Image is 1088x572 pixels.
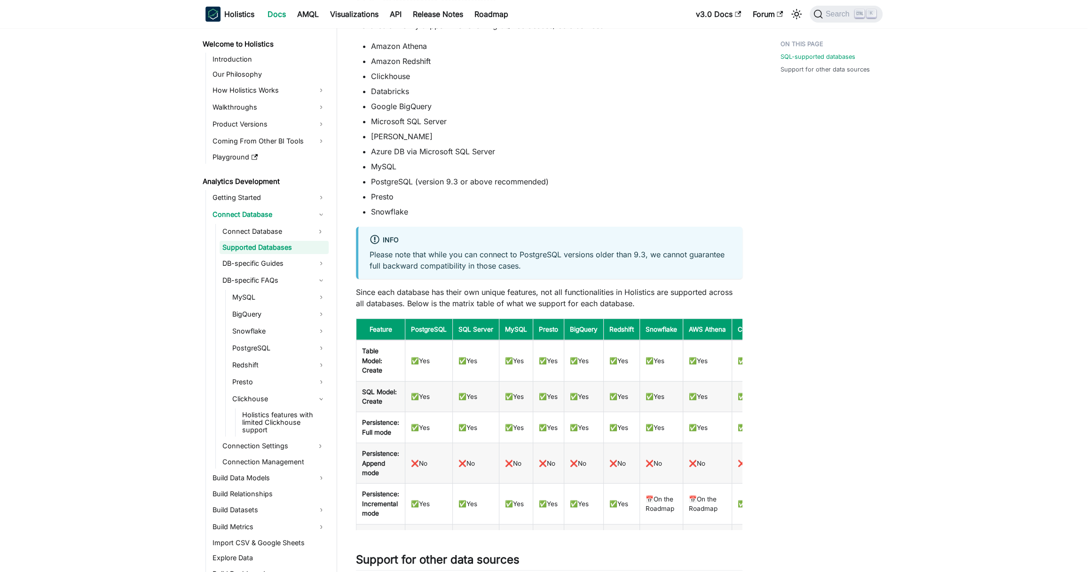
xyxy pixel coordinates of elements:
li: Azure DB via Microsoft SQL Server [371,146,742,157]
th: Clickhouse [732,319,777,341]
td: ✅Yes [405,484,453,524]
td: ❌No [564,443,604,484]
b: Persistence: Append mode [362,450,399,477]
td: ❌No [604,443,640,484]
a: Support for other data sources [780,65,869,74]
th: Snowflake [640,319,683,341]
li: [PERSON_NAME] [371,131,742,142]
li: Amazon Redshift [371,56,742,67]
b: SQL Model: Create [362,388,397,405]
li: Presto [371,191,742,202]
a: Build Data Models [210,470,329,485]
p: Since each database has their own unique features, not all functionalities in Holistics are suppo... [356,286,742,309]
li: Google BigQuery [371,101,742,112]
a: BigQuery [229,307,329,322]
a: Docs [262,7,292,22]
a: Snowflake [229,324,329,339]
li: Clickhouse [371,71,742,82]
a: Visualizations [324,7,384,22]
a: Explore Data [210,551,329,564]
td: ❌No [453,443,499,484]
img: Holistics [205,7,221,22]
td: ✅Yes [453,340,499,381]
a: Build Datasets [210,502,329,517]
a: HolisticsHolistics [205,7,254,22]
td: ❌No [683,443,732,484]
a: PostgreSQL [229,341,329,356]
td: ✅Yes [405,412,453,443]
td: ✅Yes [564,484,604,524]
a: Introduction [210,53,329,66]
a: v3.0 Docs [690,7,747,22]
td: ✅Yes [732,381,777,412]
td: ✅Yes [453,412,499,443]
td: 📅On the Roadmap [683,484,732,524]
button: Expand sidebar category 'Connect Database' [312,224,329,239]
a: Redshift [229,357,329,373]
button: Expand sidebar category 'Connection Settings' [312,438,329,453]
td: ✅Yes [604,340,640,381]
a: Walkthroughs [210,100,329,115]
td: ✅Yes [640,381,683,412]
b: Persistence: Full mode [362,419,399,436]
a: Product Versions [210,117,329,132]
a: AMQL [292,7,324,22]
a: Analytics Development [200,175,329,188]
td: ✅Yes [604,524,640,564]
a: Build Relationships [210,487,329,500]
li: Databricks [371,86,742,97]
td: ❌No [499,443,533,484]
a: Roadmap [469,7,514,22]
th: PostgreSQL [405,319,453,341]
td: ✅Yes [640,412,683,443]
td: ✅Yes [499,381,533,412]
th: BigQuery [564,319,604,341]
td: 📅On the Roadmap [640,484,683,524]
a: Release Notes [407,7,469,22]
a: DB-specific Guides [220,256,329,271]
td: ✅Yes [640,340,683,381]
td: ✅Yes [732,524,777,564]
td: ❌No [405,443,453,484]
a: Coming From Other BI Tools [210,134,329,149]
th: MySQL [499,319,533,341]
td: ✅Yes [533,412,564,443]
div: info [370,234,731,246]
td: ✅Yes [564,524,604,564]
td: ✅Yes [499,524,533,564]
h2: Support for other data sources [356,553,742,571]
a: Holistics features with limited Clickhouse support [239,408,329,437]
td: ✅Yes [683,381,732,412]
td: ✅Yes [683,412,732,443]
td: ✅Yes [683,340,732,381]
a: Welcome to Holistics [200,38,329,51]
a: Connect Database [220,224,312,239]
td: ✅Yes [499,340,533,381]
td: ✅Yes [604,381,640,412]
p: Please note that while you can connect to PostgreSQL versions older than 9.3, we cannot guarantee... [370,249,731,271]
a: API [384,7,407,22]
a: MySQL [229,290,329,305]
a: SQL-supported databases [780,52,855,61]
td: ✅Yes [499,484,533,524]
th: AWS Athena [683,319,732,341]
td: ✅Yes [533,524,564,564]
a: Presto [229,374,329,389]
td: ✅Yes [453,484,499,524]
a: Import CSV & Google Sheets [210,536,329,549]
a: Supported Databases [220,241,329,254]
b: Table Model: Create [362,347,382,374]
td: ✅Yes [405,381,453,412]
td: ✅Yes [732,412,777,443]
a: Build Metrics [210,519,329,534]
a: Connection Management [220,455,329,469]
b: Holistics [224,8,254,20]
td: 📅On the Roadmap [640,524,683,564]
a: Forum [747,7,788,22]
td: ❌No [533,443,564,484]
td: 📅On the Roadmap [683,524,732,564]
td: ✅Yes [499,412,533,443]
li: PostgreSQL (version 9.3 or above recommended) [371,176,742,187]
li: Microsoft SQL Server [371,116,742,127]
a: Connection Settings [220,438,312,453]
